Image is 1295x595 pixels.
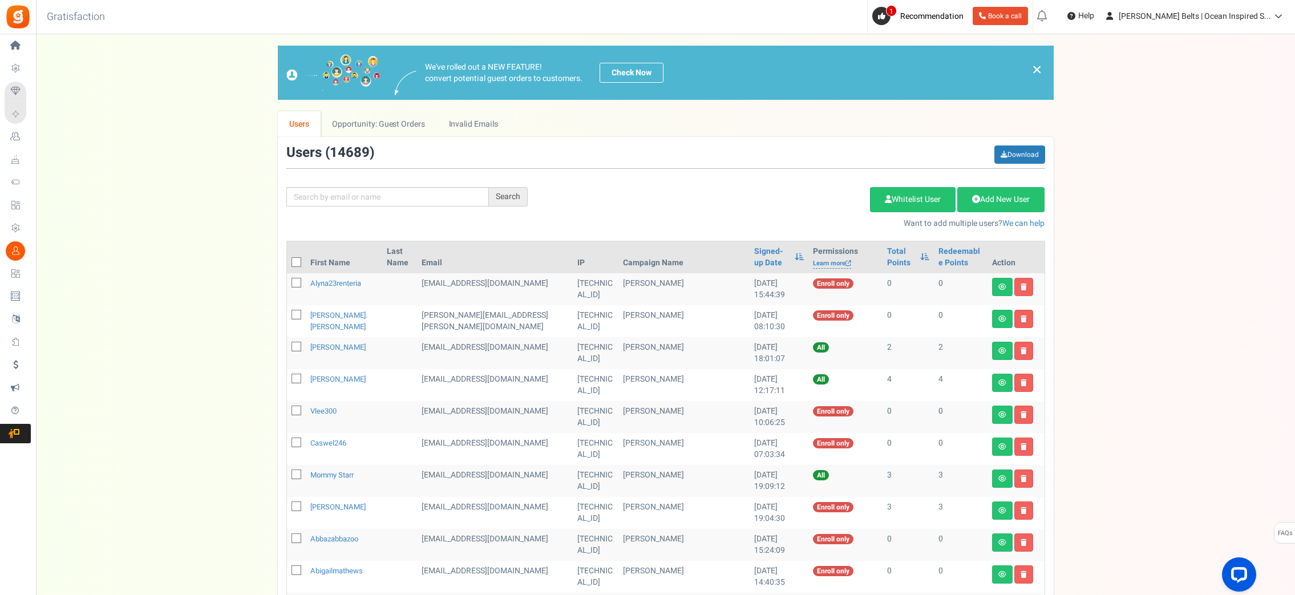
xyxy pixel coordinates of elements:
[618,241,750,273] th: Campaign Name
[900,10,964,22] span: Recommendation
[813,438,853,448] span: Enroll only
[883,401,934,433] td: 0
[1021,347,1027,354] i: Delete user
[425,62,582,84] p: We've rolled out a NEW FEATURE! convert potential guest orders to customers.
[883,465,934,497] td: 3
[417,497,573,529] td: General
[1021,411,1027,418] i: Delete user
[286,54,381,91] img: images
[934,497,987,529] td: 3
[883,433,934,465] td: 0
[998,315,1006,322] i: View details
[310,374,366,384] a: [PERSON_NAME]
[998,539,1006,546] i: View details
[998,347,1006,354] i: View details
[34,6,118,29] h3: Gratisfaction
[310,501,366,512] a: [PERSON_NAME]
[998,507,1006,514] i: View details
[286,187,489,207] input: Search by email or name
[417,305,573,337] td: General
[417,337,573,369] td: [EMAIL_ADDRESS][DOMAIN_NAME]
[750,305,808,337] td: [DATE] 08:10:30
[310,533,358,544] a: abbazabbazoo
[1063,7,1099,25] a: Help
[618,433,750,465] td: [PERSON_NAME]
[310,469,354,480] a: Mommy Starr
[573,529,618,561] td: [TECHNICAL_ID]
[813,406,853,416] span: Enroll only
[306,241,383,273] th: First Name
[808,241,883,273] th: Permissions
[998,284,1006,290] i: View details
[618,337,750,369] td: [PERSON_NAME]
[883,337,934,369] td: 2
[886,5,897,17] span: 1
[883,273,934,305] td: 0
[994,145,1045,164] a: Download
[395,71,416,95] img: images
[310,406,337,416] a: vlee300
[883,529,934,561] td: 0
[417,561,573,593] td: General
[417,433,573,465] td: General
[417,369,573,401] td: [EMAIL_ADDRESS][DOMAIN_NAME]
[310,278,361,289] a: alyna23renteria
[934,305,987,337] td: 0
[310,565,363,576] a: abigailmathews
[1032,63,1042,76] a: ×
[618,561,750,593] td: [PERSON_NAME]
[417,401,573,433] td: General
[998,379,1006,386] i: View details
[573,241,618,273] th: IP
[330,143,370,163] span: 14689
[618,497,750,529] td: [PERSON_NAME]
[573,273,618,305] td: [TECHNICAL_ID]
[573,465,618,497] td: [TECHNICAL_ID]
[1021,379,1027,386] i: Delete user
[417,241,573,273] th: Email
[618,465,750,497] td: [PERSON_NAME]
[934,561,987,593] td: 0
[417,273,573,305] td: General
[934,337,987,369] td: 2
[750,273,808,305] td: [DATE] 15:44:39
[600,63,663,83] a: Check Now
[813,502,853,512] span: Enroll only
[998,571,1006,578] i: View details
[278,111,321,137] a: Users
[750,465,808,497] td: [DATE] 19:09:12
[934,273,987,305] td: 0
[618,305,750,337] td: [PERSON_NAME]
[1075,10,1094,22] span: Help
[489,187,528,207] div: Search
[5,4,31,30] img: Gratisfaction
[573,561,618,593] td: [TECHNICAL_ID]
[883,305,934,337] td: 0
[750,561,808,593] td: [DATE] 14:40:35
[988,241,1045,273] th: Action
[750,529,808,561] td: [DATE] 15:24:09
[286,145,374,160] h3: Users ( )
[1002,217,1045,229] a: We can help
[573,401,618,433] td: [TECHNICAL_ID]
[618,529,750,561] td: [PERSON_NAME]
[934,529,987,561] td: 0
[321,111,436,137] a: Opportunity: Guest Orders
[754,246,789,269] a: Signed-up Date
[573,337,618,369] td: [TECHNICAL_ID]
[813,566,853,576] span: Enroll only
[813,470,829,480] span: All
[310,438,346,448] a: caswel246
[973,7,1028,25] a: Book a call
[573,305,618,337] td: [TECHNICAL_ID]
[618,401,750,433] td: [PERSON_NAME]
[750,433,808,465] td: [DATE] 07:03:34
[813,374,829,384] span: All
[1277,523,1293,544] span: FAQs
[1119,10,1271,22] span: [PERSON_NAME] Belts | Ocean Inspired S...
[310,342,366,353] a: [PERSON_NAME]
[573,433,618,465] td: [TECHNICAL_ID]
[813,259,851,269] a: Learn more
[437,111,509,137] a: Invalid Emails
